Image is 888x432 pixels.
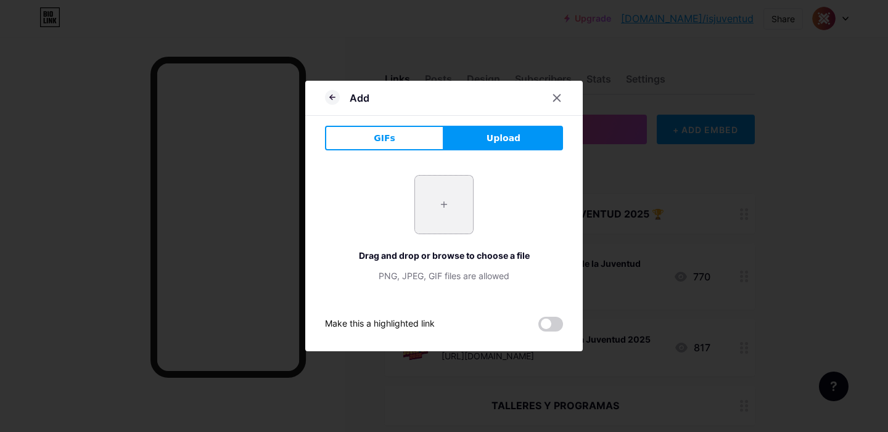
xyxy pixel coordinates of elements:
span: Upload [487,132,520,145]
button: GIFs [325,126,444,150]
div: Add [350,91,369,105]
span: GIFs [374,132,395,145]
div: Drag and drop or browse to choose a file [325,249,563,262]
div: Make this a highlighted link [325,317,435,332]
button: Upload [444,126,563,150]
div: PNG, JPEG, GIF files are allowed [325,269,563,282]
